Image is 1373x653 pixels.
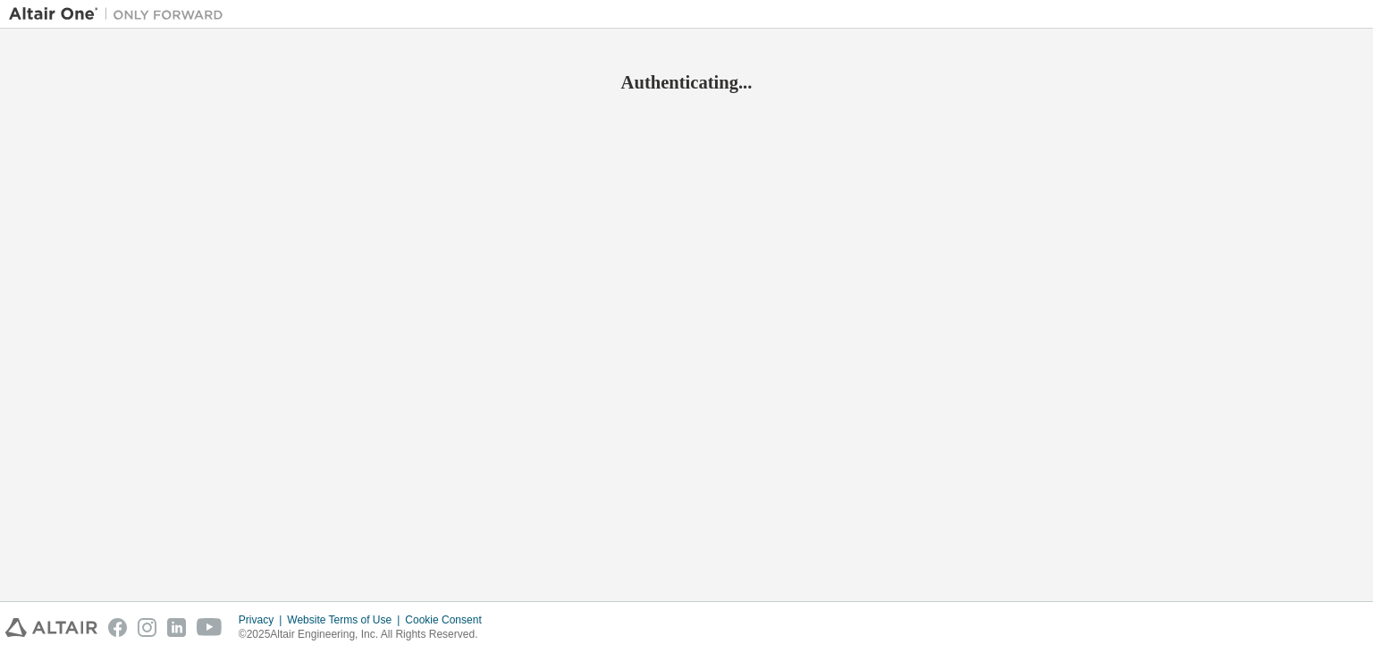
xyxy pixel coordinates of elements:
[5,618,97,637] img: altair_logo.svg
[239,613,287,627] div: Privacy
[138,618,156,637] img: instagram.svg
[9,71,1364,94] h2: Authenticating...
[239,627,493,642] p: © 2025 Altair Engineering, Inc. All Rights Reserved.
[197,618,223,637] img: youtube.svg
[287,613,405,627] div: Website Terms of Use
[405,613,492,627] div: Cookie Consent
[108,618,127,637] img: facebook.svg
[167,618,186,637] img: linkedin.svg
[9,5,232,23] img: Altair One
